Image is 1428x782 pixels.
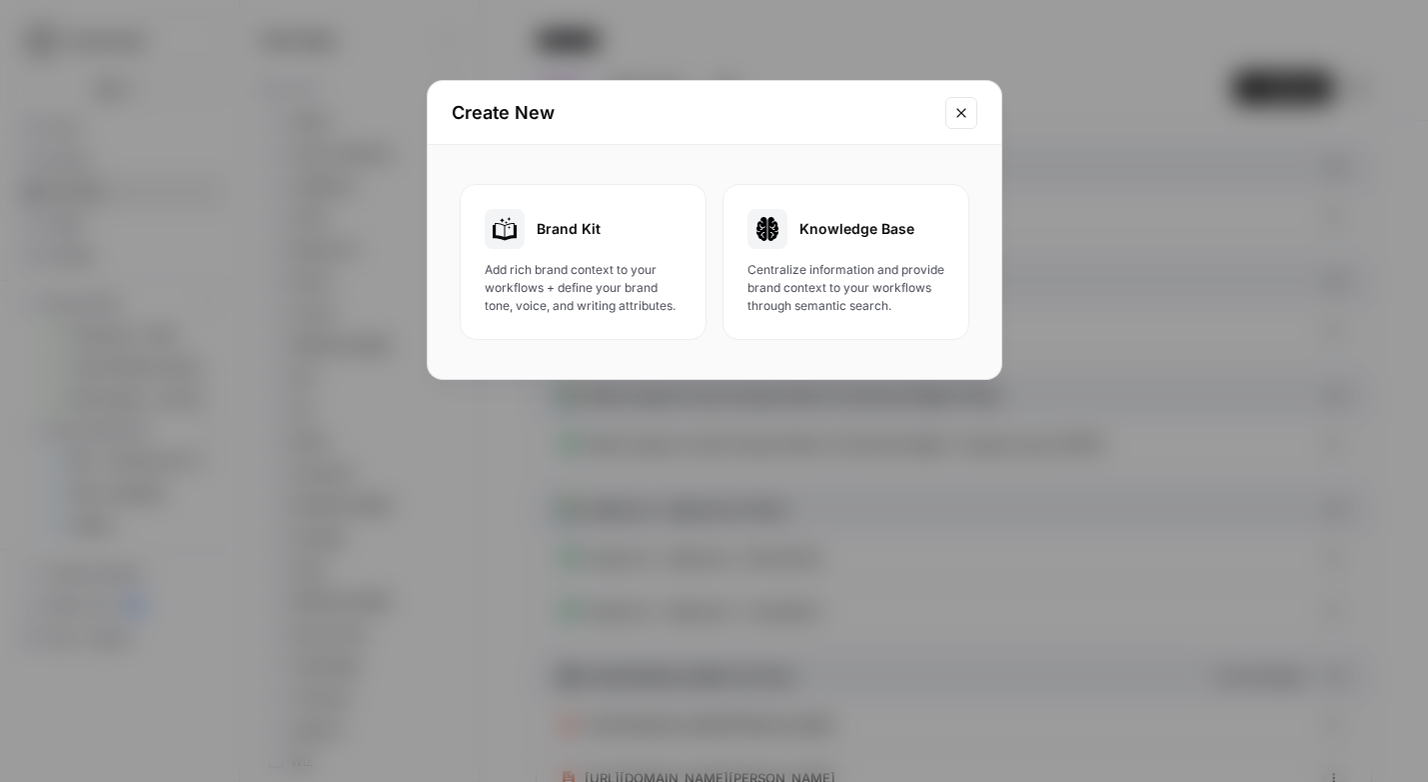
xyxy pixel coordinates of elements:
[537,219,601,239] span: Brand Kit
[945,97,977,129] button: Close modal
[452,99,933,127] h2: Create New
[799,219,914,239] span: Knowledge Base
[747,261,944,315] span: Centralize information and provide brand context to your workflows through semantic search.
[485,261,682,315] span: Add rich brand context to your workflows + define your brand tone, voice, and writing attributes.
[460,184,707,340] button: Brand KitAdd rich brand context to your workflows + define your brand tone, voice, and writing at...
[722,184,969,340] button: Knowledge BaseCentralize information and provide brand context to your workflows through semantic...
